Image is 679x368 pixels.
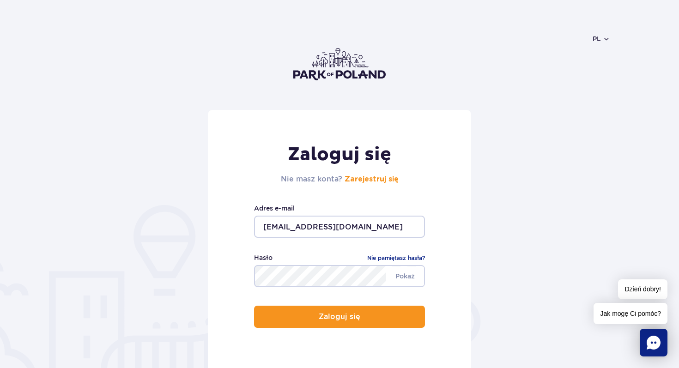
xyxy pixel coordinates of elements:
[254,203,425,213] label: Adres e-mail
[593,34,610,43] button: pl
[254,306,425,328] button: Zaloguj się
[254,253,273,263] label: Hasło
[640,329,667,356] div: Chat
[254,216,425,238] input: Wpisz swój adres e-mail
[281,143,399,166] h1: Zaloguj się
[345,175,399,183] a: Zarejestruj się
[386,266,424,286] span: Pokaż
[594,303,667,324] span: Jak mogę Ci pomóc?
[319,313,360,321] p: Zaloguj się
[281,174,399,185] h2: Nie masz konta?
[618,279,667,299] span: Dzień dobry!
[293,48,386,80] img: Park of Poland logo
[367,253,425,263] a: Nie pamiętasz hasła?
